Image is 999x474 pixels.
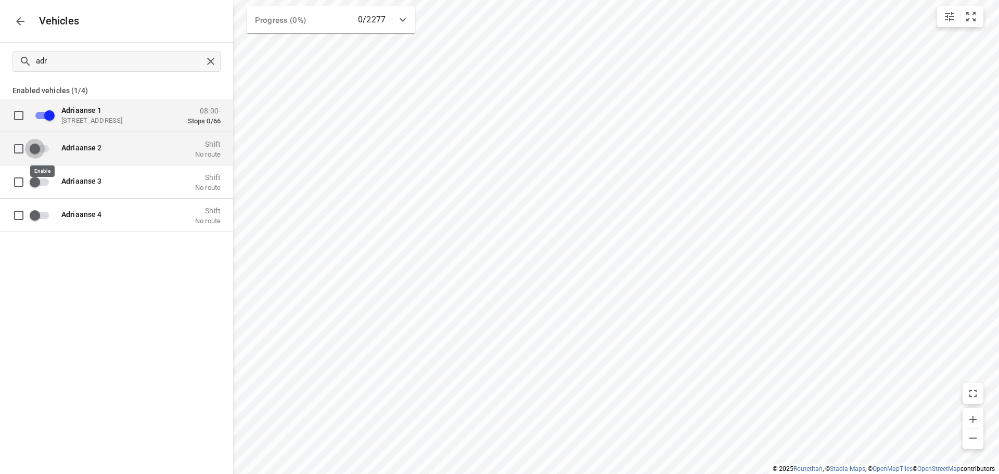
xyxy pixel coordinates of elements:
a: OpenMapTiles [873,465,913,472]
a: Stadia Maps [830,465,865,472]
button: Fit zoom [960,6,981,27]
a: Routetitan [793,465,823,472]
span: Enable [29,205,55,225]
p: Shift [195,206,221,214]
b: Adr [61,176,73,185]
p: No route [195,150,221,158]
span: iaanse 4 [61,210,101,218]
b: Adr [61,143,73,151]
b: Adr [61,106,73,114]
span: iaanse 2 [61,143,101,151]
span: iaanse 1 [61,106,101,114]
p: No route [195,183,221,191]
span: Enable [29,172,55,191]
p: Shift [195,139,221,148]
div: small contained button group [937,6,983,27]
p: No route [195,216,221,225]
p: 08:00- [188,106,221,114]
button: Map settings [939,6,960,27]
span: Disable [29,105,55,125]
p: Stops 0/66 [188,117,221,125]
p: [STREET_ADDRESS] [61,116,165,124]
a: OpenStreetMap [917,465,960,472]
div: Progress (0%)0/2277 [247,6,415,33]
input: Search vehicles [36,53,203,69]
b: Adr [61,210,73,218]
p: 0/2277 [358,14,386,26]
span: iaanse 3 [61,176,101,185]
li: © 2025 , © , © © contributors [773,465,995,472]
span: Progress (0%) [255,16,306,25]
p: Shift [195,173,221,181]
p: Vehicles [31,15,80,27]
